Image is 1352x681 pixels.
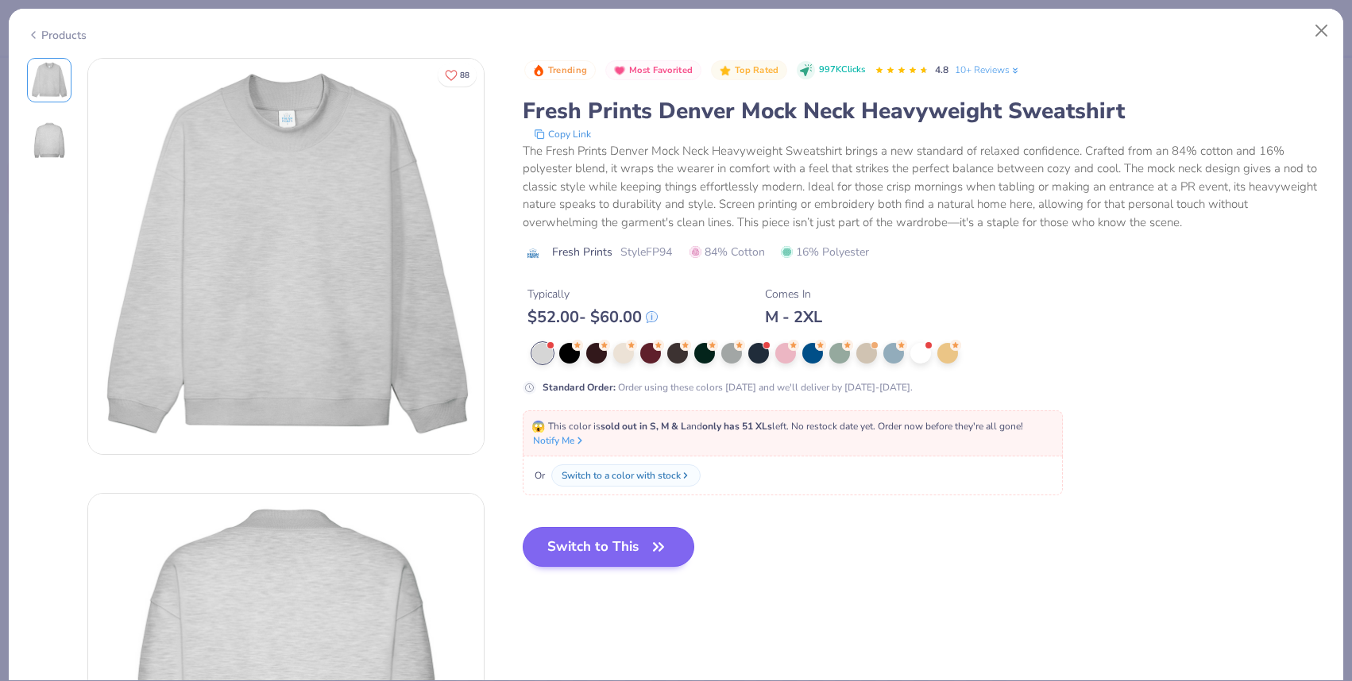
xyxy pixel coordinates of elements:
button: Like [438,63,477,87]
span: 84% Cotton [690,244,765,260]
strong: only has 51 XLs [702,420,772,433]
button: copy to clipboard [529,126,596,142]
span: 16% Polyester [781,244,869,260]
span: Fresh Prints [552,244,612,260]
div: Fresh Prints Denver Mock Neck Heavyweight Sweatshirt [523,96,1326,126]
button: Switch to a color with stock [551,464,701,487]
div: Switch to a color with stock [562,468,681,483]
button: Notify Me [533,433,585,448]
button: Badge Button [711,60,787,81]
img: Trending sort [532,64,545,77]
div: M - 2XL [765,307,822,327]
span: Trending [548,66,587,75]
button: Badge Button [524,60,596,81]
span: Style FP94 [620,244,672,260]
div: Comes In [765,286,822,302]
button: Close [1307,16,1337,46]
span: 😱 [531,419,545,434]
div: $ 52.00 - $ 60.00 [527,307,658,327]
div: Order using these colors [DATE] and we'll deliver by [DATE]-[DATE]. [543,380,913,394]
button: Switch to This [523,527,695,567]
div: The Fresh Prints Denver Mock Neck Heavyweight Sweatshirt brings a new standard of relaxed confide... [523,142,1326,232]
span: 997K Clicks [819,63,865,77]
img: Most Favorited sort [613,64,626,77]
a: 10+ Reviews [955,63,1021,77]
span: 88 [460,71,469,79]
img: Back [30,121,68,160]
button: Badge Button [605,60,701,81]
strong: Standard Order : [543,381,616,394]
img: brand logo [523,247,544,260]
img: Top Rated sort [719,64,732,77]
img: Front [30,61,68,99]
span: Most Favorited [629,66,693,75]
span: Or [531,468,545,483]
div: Typically [527,286,658,302]
img: Front [88,59,484,454]
div: Products [27,27,87,44]
div: 4.8 Stars [875,58,929,83]
span: 4.8 [935,63,948,76]
span: This color is and left. No restock date yet. Order now before they're all gone! [531,420,1023,433]
strong: sold out in S, M & L [601,420,686,433]
span: Top Rated [735,66,779,75]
